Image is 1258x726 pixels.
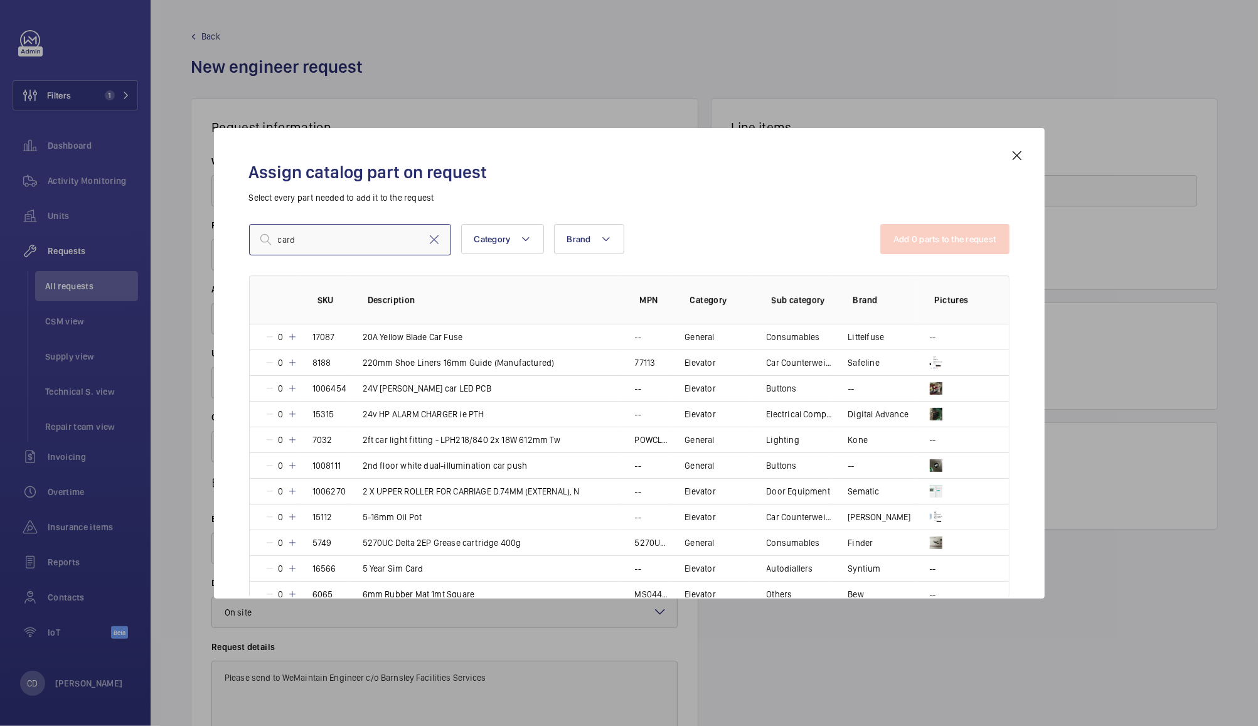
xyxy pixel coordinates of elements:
span: Brand [567,234,591,244]
img: 8_3JEofYeQoMNY9zku_UBR6wqUDOjEq5ky1LYIAF8stG1GUF.png [930,382,942,395]
p: 5270UC Delta 2EP Grease cartridge 400g [363,536,521,549]
p: 0 [275,511,287,523]
p: 0 [275,562,287,575]
h2: Assign catalog part on request [249,161,1010,184]
p: Bew [848,588,865,601]
p: 1006270 [312,485,346,498]
p: 0 [275,434,287,446]
p: 6065 [312,588,333,601]
p: Consumables [767,331,820,343]
p: General [685,459,715,472]
p: Digital Advance [848,408,909,420]
p: Electrical Component [767,408,833,420]
p: Car Counterweight [767,356,833,369]
p: 24v HP ALARM CHARGER ie PTH [363,408,484,420]
p: 1008111 [312,459,341,472]
p: MS044-0070 [635,588,670,601]
p: 2 X UPPER ROLLER FOR CARRIAGE D.74MM (EXTERNAL), N [363,485,580,498]
p: 17087 [312,331,335,343]
p: -- [635,459,641,472]
p: 24V [PERSON_NAME] car LED PCB [363,382,491,395]
p: -- [930,434,936,446]
p: Elevator [685,382,716,395]
p: POWCLP2CO4K [635,434,670,446]
p: Sematic [848,485,880,498]
p: General [685,331,715,343]
p: 5-16mm Oil Pot [363,511,422,523]
img: b49W08-Yiqw8xJ_ELhm356XQC65KqehFoyVLYTFmWX-SDBBD.png [930,485,942,498]
p: 5 Year Sim Card [363,562,424,575]
p: Pictures [935,294,984,306]
p: 0 [275,408,287,420]
p: -- [635,485,641,498]
p: 2ft car light fitting - LPH218/840 2x 18W 612mm Tw [363,434,561,446]
p: Elevator [685,562,716,575]
p: 77113 [635,356,656,369]
p: 7032 [312,434,333,446]
img: pUqORQ9A1Btk79UltuHdSG82fV1d64fD0bPvKMt9-fib1CHx.png [930,459,942,472]
p: 0 [275,382,287,395]
p: 15315 [312,408,334,420]
p: -- [848,382,855,395]
p: Brand [853,294,915,306]
p: Safeline [848,356,880,369]
p: Kone [848,434,868,446]
img: DWngu4ef23Xbh-Akpy3zlYDTCoWaJgtK5M1oeHdZZUQorTFV.png [930,511,942,523]
p: Buttons [767,459,797,472]
p: Finder [848,536,873,549]
p: -- [930,588,936,601]
p: SKU [317,294,348,306]
p: 0 [275,459,287,472]
p: Consumables [767,536,820,549]
p: 0 [275,485,287,498]
p: Others [767,588,792,601]
p: [PERSON_NAME] [848,511,911,523]
img: eD18B1eMZ96L6JOBXjp2HXjKfw_o-w1EZC8s-zspvuOPTkZ8.jpeg [930,536,942,549]
p: 0 [275,588,287,601]
p: 2nd floor white dual-illumination car push [363,459,528,472]
p: Category [690,294,752,306]
p: -- [635,511,641,523]
p: -- [930,331,936,343]
p: Select every part needed to add it to the request [249,191,1010,204]
p: -- [848,459,855,472]
img: hOxSe6PtqGzt3wlhqBRBwPI_7UjYmq_CKuFFs7xnyc98iVux.png [930,408,942,420]
p: 16566 [312,562,336,575]
p: 5749 [312,536,332,549]
p: Elevator [685,511,716,523]
p: Elevator [685,588,716,601]
p: Elevator [685,485,716,498]
p: 15112 [312,511,333,523]
p: Description [368,294,620,306]
p: Sub category [772,294,833,306]
p: Car Counterweight [767,511,833,523]
p: -- [635,562,641,575]
p: 0 [275,356,287,369]
p: Syntium [848,562,881,575]
p: Littelfuse [848,331,885,343]
p: Elevator [685,356,716,369]
span: Category [474,234,511,244]
button: Brand [554,224,624,254]
button: Add 0 parts to the request [880,224,1010,254]
p: -- [930,562,936,575]
p: 220mm Shoe Liners 16mm Guide (Manufactured) [363,356,555,369]
p: 20A Yellow Blade Car Fuse [363,331,463,343]
p: Lighting [767,434,799,446]
p: 0 [275,536,287,549]
p: Door Equipment [767,485,831,498]
p: -- [635,331,641,343]
p: 8188 [312,356,331,369]
p: 0 [275,331,287,343]
p: -- [635,408,641,420]
p: Elevator [685,408,716,420]
button: Category [461,224,544,254]
p: 5270UC Delta 2EP Grease cartridge 400g [635,536,670,549]
p: 1006454 [312,382,346,395]
img: kcvzYK80OVuVKNzevmHlnU-ggGbjxKMpQLVmQ037Y4STYqtu.png [930,356,942,369]
p: 6mm Rubber Mat 1mt Square [363,588,475,601]
input: Find a part [249,224,451,255]
p: Buttons [767,382,797,395]
p: General [685,536,715,549]
p: -- [635,382,641,395]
